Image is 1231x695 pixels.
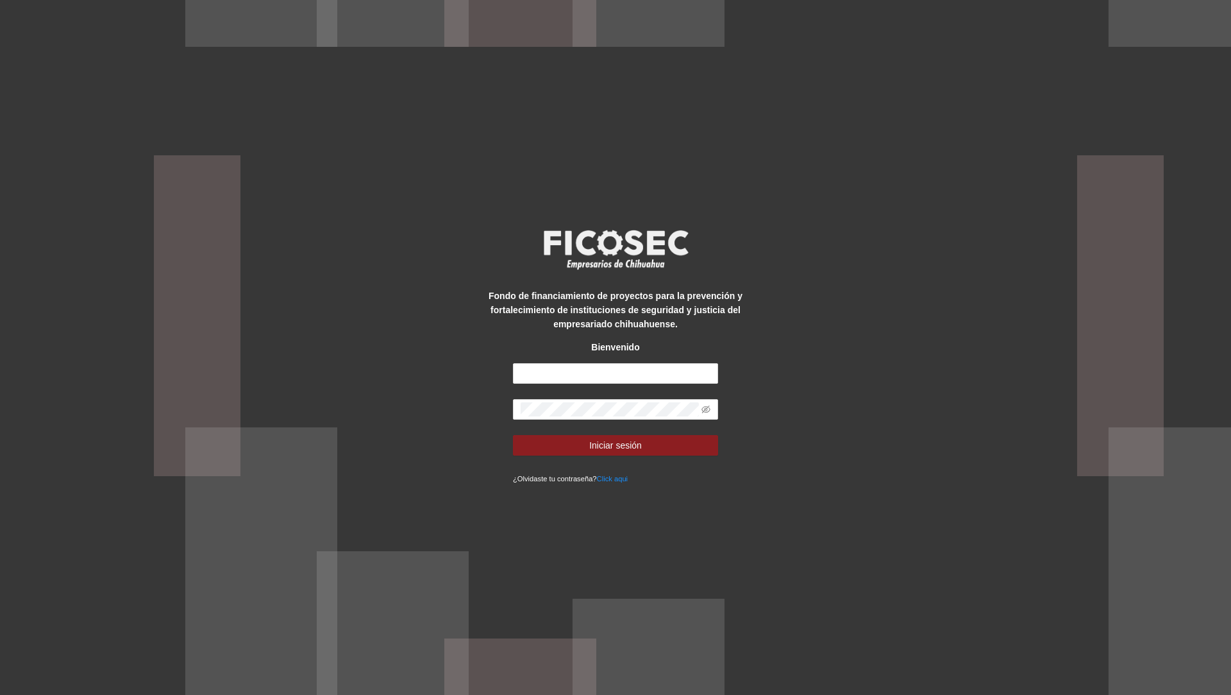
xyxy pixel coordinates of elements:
strong: Bienvenido [591,342,639,352]
img: logo [535,226,696,273]
span: eye-invisible [701,405,710,414]
button: Iniciar sesión [513,435,718,456]
strong: Fondo de financiamiento de proyectos para la prevención y fortalecimiento de instituciones de seg... [489,291,742,329]
a: Click aqui [597,475,628,483]
small: ¿Olvidaste tu contraseña? [513,475,628,483]
span: Iniciar sesión [589,438,642,452]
